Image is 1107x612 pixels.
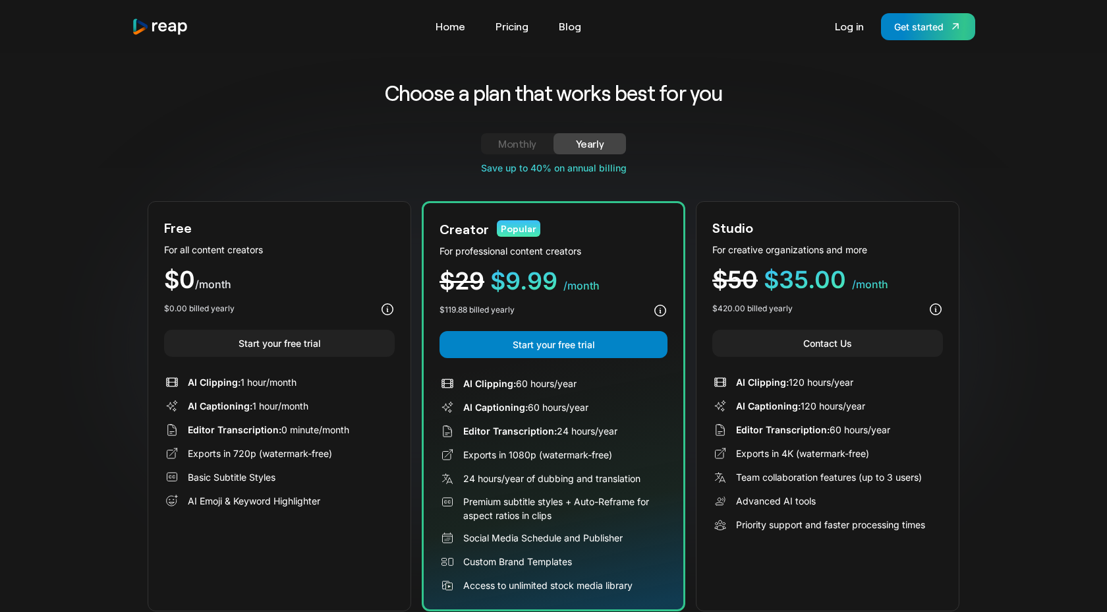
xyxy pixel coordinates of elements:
[463,402,528,413] span: AI Captioning:
[569,136,610,152] div: Yearly
[429,16,472,37] a: Home
[188,446,332,460] div: Exports in 720p (watermark-free)
[712,243,943,257] div: For creative organizations and more
[463,495,667,522] div: Premium subtitle styles + Auto-Reframe for aspect ratios in clips
[440,304,515,316] div: $119.88 billed yearly
[463,555,572,568] div: Custom Brand Templates
[463,400,588,414] div: 60 hours/year
[440,244,667,258] div: For professional content creators
[148,161,959,175] div: Save up to 40% on annual billing
[463,378,516,389] span: AI Clipping:
[736,494,816,508] div: Advanced AI tools
[852,278,888,291] span: /month
[440,331,667,358] a: Start your free trial
[440,219,489,239] div: Creator
[736,377,789,388] span: AI Clipping:
[736,518,925,532] div: Priority support and faster processing times
[188,399,308,413] div: 1 hour/month
[736,423,890,437] div: 60 hours/year
[736,470,922,484] div: Team collaboration features (up to 3 users)
[164,243,395,257] div: For all content creators
[164,218,192,237] div: Free
[188,400,252,412] span: AI Captioning:
[463,578,633,592] div: Access to unlimited stock media library
[894,20,944,34] div: Get started
[463,531,623,545] div: Social Media Schedule and Publisher
[489,16,535,37] a: Pricing
[736,399,865,413] div: 120 hours/year
[188,375,297,389] div: 1 hour/month
[736,400,801,412] span: AI Captioning:
[282,79,826,107] h2: Choose a plan that works best for you
[712,218,753,237] div: Studio
[463,424,617,438] div: 24 hours/year
[764,265,846,294] span: $35.00
[188,423,349,437] div: 0 minute/month
[188,377,241,388] span: AI Clipping:
[463,377,577,390] div: 60 hours/year
[563,279,600,292] span: /month
[497,136,538,152] div: Monthly
[490,266,557,295] span: $9.99
[736,424,830,435] span: Editor Transcription:
[195,278,231,291] span: /month
[881,13,975,40] a: Get started
[552,16,588,37] a: Blog
[164,330,395,357] a: Start your free trial
[712,330,943,357] a: Contact Us
[132,18,188,36] a: home
[463,425,557,437] span: Editor Transcription:
[736,446,869,460] div: Exports in 4K (watermark-free)
[712,265,758,294] span: $50
[164,268,395,292] div: $0
[188,494,320,508] div: AI Emoji & Keyword Highlighter
[463,472,640,485] div: 24 hours/year of dubbing and translation
[440,266,484,295] span: $29
[132,18,188,36] img: reap logo
[828,16,870,37] a: Log in
[736,375,853,389] div: 120 hours/year
[712,303,793,315] div: $420.00 billed yearly
[188,424,281,435] span: Editor Transcription:
[497,220,540,237] div: Popular
[164,303,235,315] div: $0.00 billed yearly
[188,470,275,484] div: Basic Subtitle Styles
[463,448,612,462] div: Exports in 1080p (watermark-free)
